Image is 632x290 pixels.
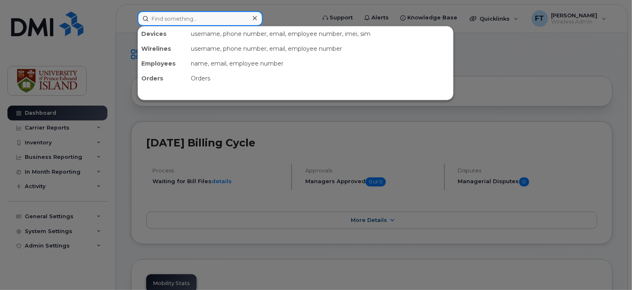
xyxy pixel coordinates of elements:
[138,26,188,41] div: Devices
[138,56,188,71] div: Employees
[188,41,453,56] div: username, phone number, email, employee number
[138,41,188,56] div: Wirelines
[188,71,453,86] div: Orders
[138,71,188,86] div: Orders
[188,26,453,41] div: username, phone number, email, employee number, imei, sim
[188,56,453,71] div: name, email, employee number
